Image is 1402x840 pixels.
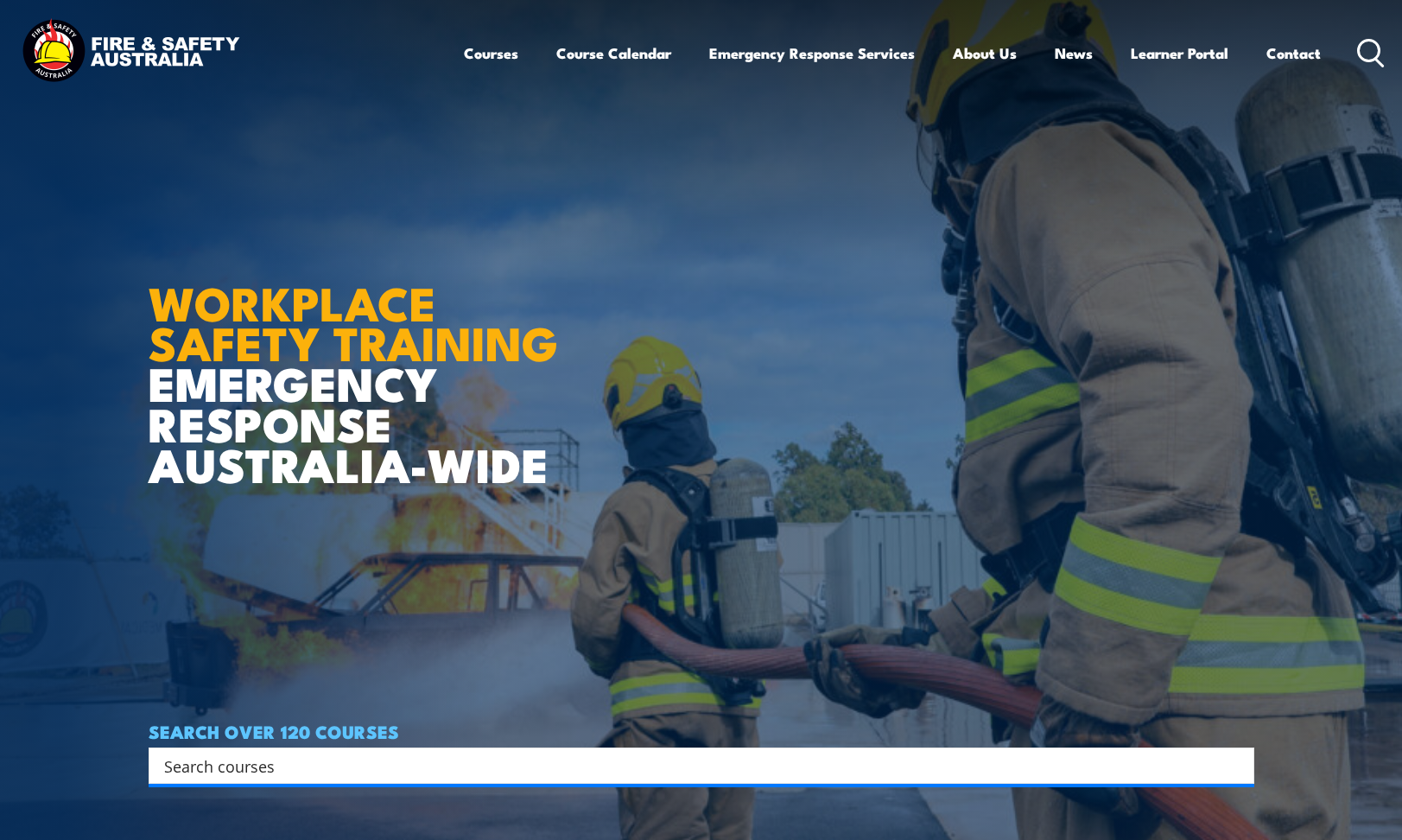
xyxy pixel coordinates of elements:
strong: WORKPLACE SAFETY TRAINING [149,265,558,378]
a: Courses [464,30,518,76]
input: Search input [164,753,1216,779]
a: Course Calendar [556,30,671,76]
a: Emergency Response Services [709,30,915,76]
button: Search magnifier button [1224,754,1248,778]
a: News [1055,30,1093,76]
form: Search form [168,754,1220,778]
h1: EMERGENCY RESPONSE AUSTRALIA-WIDE [149,239,571,484]
h4: SEARCH OVER 120 COURSES [149,722,1254,741]
a: Learner Portal [1131,30,1228,76]
a: Contact [1266,30,1321,76]
a: About Us [953,30,1017,76]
